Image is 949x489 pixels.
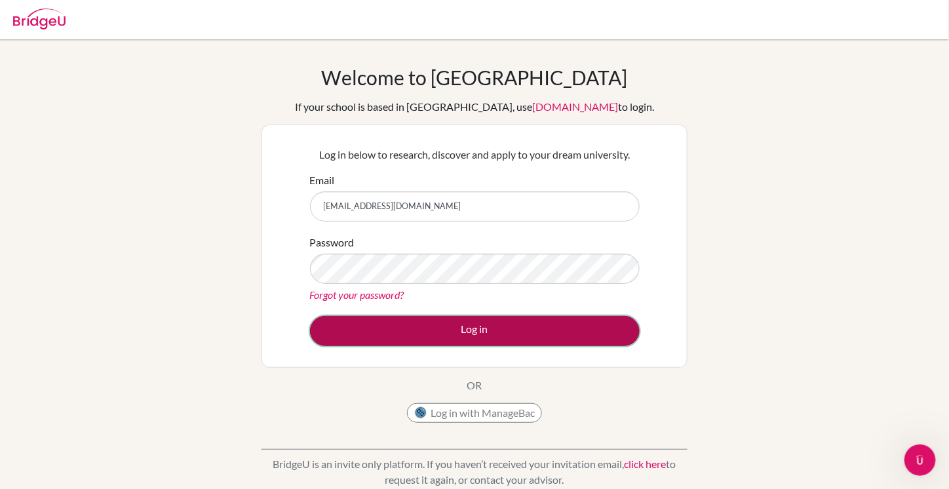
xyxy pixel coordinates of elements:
[407,403,542,423] button: Log in with ManageBac
[904,444,936,476] iframe: Intercom live chat
[310,235,355,250] label: Password
[310,172,335,188] label: Email
[322,66,628,89] h1: Welcome to [GEOGRAPHIC_DATA]
[310,147,640,163] p: Log in below to research, discover and apply to your dream university.
[261,456,688,488] p: BridgeU is an invite only platform. If you haven’t received your invitation email, to request it ...
[310,316,640,346] button: Log in
[467,378,482,393] p: OR
[13,9,66,29] img: Bridge-U
[625,458,667,470] a: click here
[295,99,654,115] div: If your school is based in [GEOGRAPHIC_DATA], use to login.
[532,100,618,113] a: [DOMAIN_NAME]
[310,288,404,301] a: Forgot your password?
